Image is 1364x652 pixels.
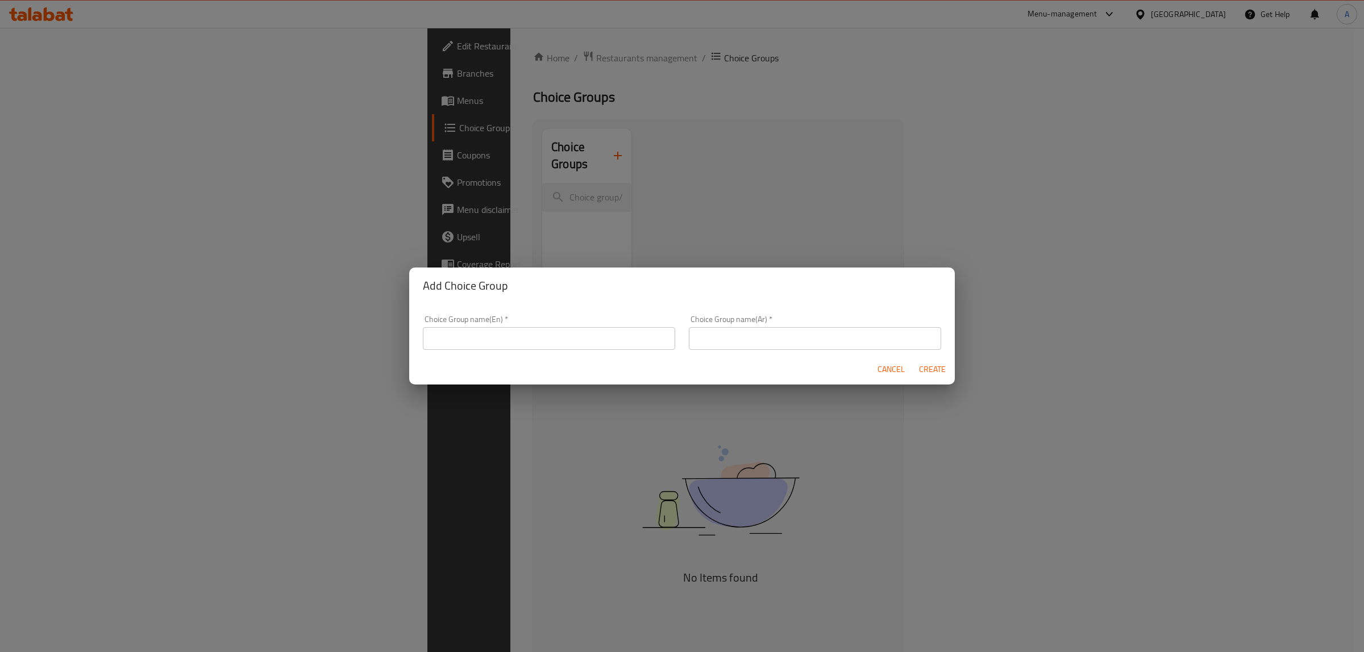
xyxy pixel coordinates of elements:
[873,359,909,380] button: Cancel
[914,359,950,380] button: Create
[423,277,941,295] h2: Add Choice Group
[689,327,941,350] input: Please enter Choice Group name(ar)
[878,362,905,377] span: Cancel
[918,362,946,377] span: Create
[423,327,675,350] input: Please enter Choice Group name(en)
